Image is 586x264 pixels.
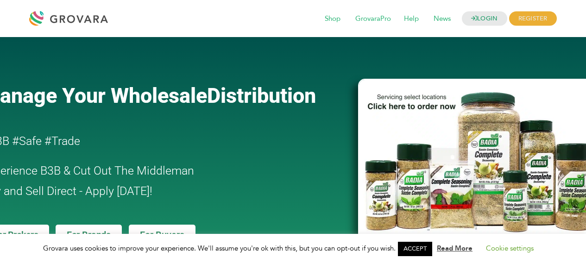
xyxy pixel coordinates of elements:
a: Read More [437,244,473,253]
a: Cookie settings [486,244,534,253]
a: LOGIN [462,12,507,26]
span: GrovaraPro [349,10,397,28]
span: Grovara uses cookies to improve your experience. We'll assume you're ok with this, but you can op... [43,244,543,253]
span: For Buyers [140,230,184,239]
span: For Brands [67,230,111,239]
span: Help [397,10,425,28]
span: Distribution [207,83,316,108]
a: For Buyers [129,225,195,245]
a: Help [397,14,425,24]
span: REGISTER [509,12,557,26]
a: GrovaraPro [349,14,397,24]
a: Shop [318,14,347,24]
span: News [427,10,457,28]
a: For Brands [56,225,122,245]
span: Shop [318,10,347,28]
a: News [427,14,457,24]
a: ACCEPT [398,242,432,256]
